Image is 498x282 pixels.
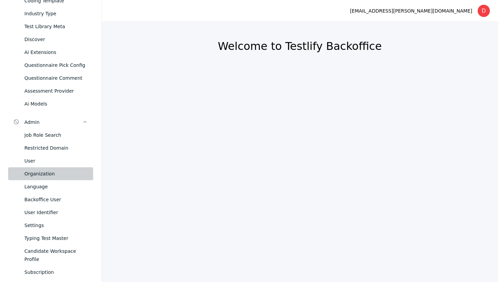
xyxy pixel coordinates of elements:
h2: Welcome to Testlify Backoffice [118,39,482,53]
a: User [8,154,93,167]
a: Candidate Workspace Profile [8,245,93,266]
a: Backoffice User [8,193,93,206]
a: Assessment Provider [8,84,93,97]
div: Questionnaire Pick Config [24,61,88,69]
div: User [24,157,88,165]
div: Settings [24,221,88,229]
div: Ai Models [24,100,88,108]
a: Job Role Search [8,129,93,142]
a: Organization [8,167,93,180]
div: Assessment Provider [24,87,88,95]
div: Candidate Workspace Profile [24,247,88,263]
a: Questionnaire Pick Config [8,59,93,72]
div: Test Library Meta [24,22,88,31]
a: Language [8,180,93,193]
a: Ai Extensions [8,46,93,59]
a: Settings [8,219,93,232]
div: Restricted Domain [24,144,88,152]
a: Restricted Domain [8,142,93,154]
div: Backoffice User [24,195,88,204]
a: User Identifier [8,206,93,219]
div: Ai Extensions [24,48,88,56]
a: Discover [8,33,93,46]
div: Subscription [24,268,88,276]
div: D [478,5,490,17]
a: Ai Models [8,97,93,110]
a: Subscription [8,266,93,279]
a: Questionnaire Comment [8,72,93,84]
div: User Identifier [24,208,88,217]
a: Test Library Meta [8,20,93,33]
div: Job Role Search [24,131,88,139]
div: Typing Test Master [24,234,88,242]
div: Discover [24,35,88,43]
div: [EMAIL_ADDRESS][PERSON_NAME][DOMAIN_NAME] [350,7,472,15]
div: Questionnaire Comment [24,74,88,82]
div: Industry Type [24,10,88,18]
a: Typing Test Master [8,232,93,245]
div: Language [24,183,88,191]
a: Industry Type [8,7,93,20]
div: Organization [24,170,88,178]
div: Admin [24,118,82,126]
